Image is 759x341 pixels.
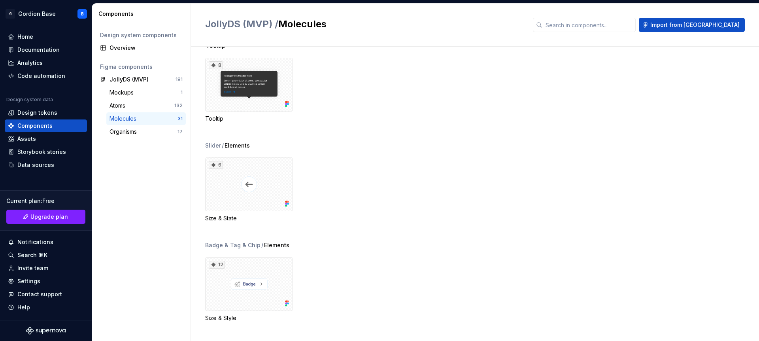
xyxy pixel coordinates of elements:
[106,86,186,99] a: Mockups1
[30,213,68,221] span: Upgrade plan
[110,76,149,83] div: JollyDS (MVP)
[17,264,48,272] div: Invite team
[639,18,745,32] button: Import from [GEOGRAPHIC_DATA]
[176,76,183,83] div: 181
[17,303,30,311] div: Help
[110,102,128,110] div: Atoms
[5,275,87,288] a: Settings
[205,241,261,249] div: Badge & Tag & Chip
[209,261,225,269] div: 12
[17,161,54,169] div: Data sources
[100,63,183,71] div: Figma components
[17,238,53,246] div: Notifications
[205,214,293,222] div: Size & State
[261,241,263,249] span: /
[17,109,57,117] div: Design tokens
[5,30,87,43] a: Home
[5,262,87,275] a: Invite team
[5,301,87,314] button: Help
[5,159,87,171] a: Data sources
[5,57,87,69] a: Analytics
[5,44,87,56] a: Documentation
[81,11,84,17] div: B
[177,129,183,135] div: 17
[110,44,183,52] div: Overview
[17,46,60,54] div: Documentation
[5,119,87,132] a: Components
[542,18,636,32] input: Search in components...
[17,148,66,156] div: Storybook stories
[17,277,40,285] div: Settings
[5,146,87,158] a: Storybook stories
[17,72,65,80] div: Code automation
[5,106,87,119] a: Design tokens
[17,135,36,143] div: Assets
[110,128,140,136] div: Organisms
[6,9,15,19] div: G
[205,157,293,222] div: 6Size & State
[6,197,85,205] div: Current plan : Free
[110,115,140,123] div: Molecules
[98,10,187,18] div: Components
[5,288,87,301] button: Contact support
[205,58,293,123] div: 8Tooltip
[2,5,90,22] button: GGordion BaseB
[225,142,250,150] span: Elements
[222,142,224,150] span: /
[6,210,85,224] a: Upgrade plan
[5,249,87,261] button: Search ⌘K
[5,236,87,248] button: Notifications
[205,257,293,322] div: 12Size & Style
[97,73,186,86] a: JollyDS (MVP)181
[17,251,47,259] div: Search ⌘K
[209,161,223,169] div: 6
[26,327,66,335] svg: Supernova Logo
[174,102,183,109] div: 132
[17,290,62,298] div: Contact support
[209,61,223,69] div: 8
[106,99,186,112] a: Atoms132
[205,18,278,30] span: JollyDS (MVP) /
[110,89,137,97] div: Mockups
[106,125,186,138] a: Organisms17
[17,122,53,130] div: Components
[264,241,289,249] span: Elements
[205,18,523,30] h2: Molecules
[5,133,87,145] a: Assets
[650,21,740,29] span: Import from [GEOGRAPHIC_DATA]
[18,10,56,18] div: Gordion Base
[5,70,87,82] a: Code automation
[205,115,293,123] div: Tooltip
[17,33,33,41] div: Home
[205,142,221,150] div: Slider
[97,42,186,54] a: Overview
[106,112,186,125] a: Molecules31
[205,314,293,322] div: Size & Style
[17,59,43,67] div: Analytics
[6,97,53,103] div: Design system data
[181,89,183,96] div: 1
[100,31,183,39] div: Design system components
[177,116,183,122] div: 31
